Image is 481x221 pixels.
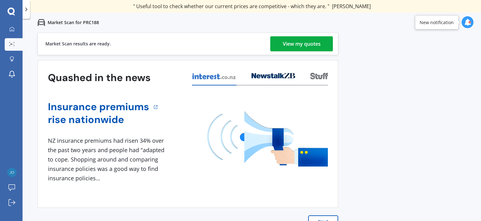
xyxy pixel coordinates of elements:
[48,136,167,183] div: NZ insurance premiums had risen 34% over the past two years and people had "adapted to cope. Shop...
[7,168,17,177] img: 7bc7562a3fd0a562dde1cd192af1c322
[283,36,321,51] div: View my quotes
[420,19,454,25] div: New notification
[45,33,111,55] div: Market Scan results are ready.
[207,111,328,167] img: media image
[48,71,151,84] h3: Quashed in the news
[38,19,45,26] img: car.f15378c7a67c060ca3f3.svg
[48,100,149,113] a: Insurance premiums
[270,36,333,51] a: View my quotes
[48,19,99,26] p: Market Scan for PRC188
[48,113,149,126] a: rise nationwide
